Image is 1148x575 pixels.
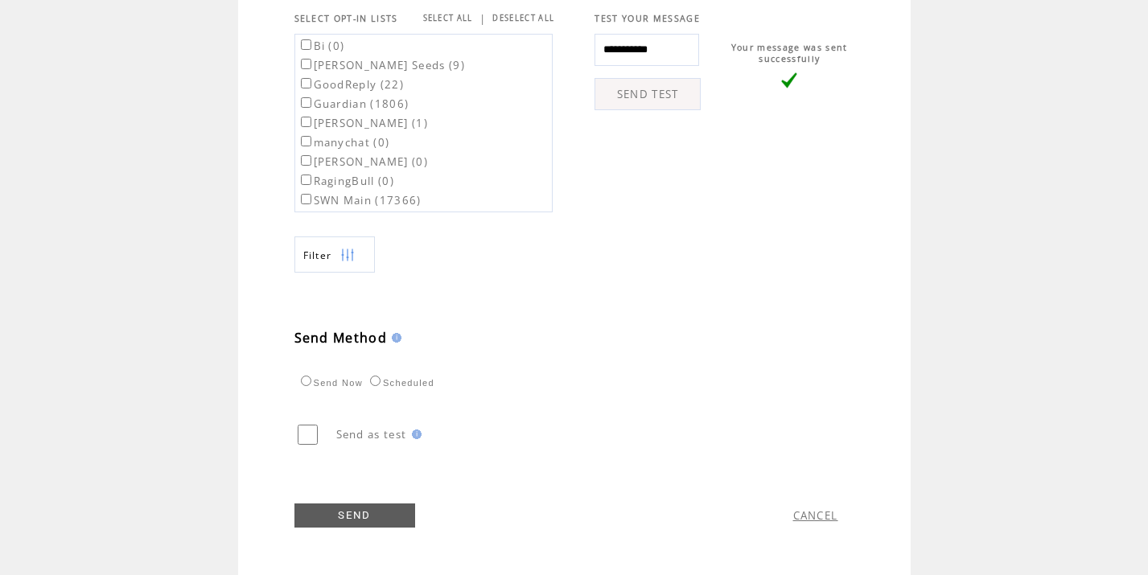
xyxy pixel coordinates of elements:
label: RagingBull (0) [298,174,395,188]
input: Guardian (1806) [301,97,311,108]
img: filters.png [340,237,355,273]
span: Show filters [303,248,332,262]
label: [PERSON_NAME] (1) [298,116,429,130]
span: | [479,11,486,26]
input: [PERSON_NAME] Seeds (9) [301,59,311,69]
input: Send Now [301,376,311,386]
input: [PERSON_NAME] (1) [301,117,311,127]
label: Send Now [297,378,363,388]
label: GoodReply (22) [298,77,405,92]
input: Scheduled [370,376,381,386]
label: [PERSON_NAME] (0) [298,154,429,169]
a: DESELECT ALL [492,13,554,23]
a: SEND [294,503,415,528]
a: SEND TEST [595,78,701,110]
a: CANCEL [793,508,838,523]
img: help.gif [387,333,401,343]
label: [PERSON_NAME] Seeds (9) [298,58,466,72]
a: SELECT ALL [423,13,473,23]
label: Scheduled [366,378,434,388]
img: vLarge.png [781,72,797,88]
label: manychat (0) [298,135,390,150]
span: Send Method [294,329,388,347]
input: Bi (0) [301,39,311,50]
input: [PERSON_NAME] (0) [301,155,311,166]
input: GoodReply (22) [301,78,311,88]
span: TEST YOUR MESSAGE [595,13,700,24]
img: help.gif [407,429,422,439]
label: Guardian (1806) [298,97,409,111]
label: SWN Main (17366) [298,193,422,207]
input: manychat (0) [301,136,311,146]
span: Send as test [336,427,407,442]
input: SWN Main (17366) [301,194,311,204]
a: Filter [294,236,375,273]
input: RagingBull (0) [301,175,311,185]
span: SELECT OPT-IN LISTS [294,13,398,24]
label: Bi (0) [298,39,345,53]
span: Your message was sent successfully [731,42,848,64]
